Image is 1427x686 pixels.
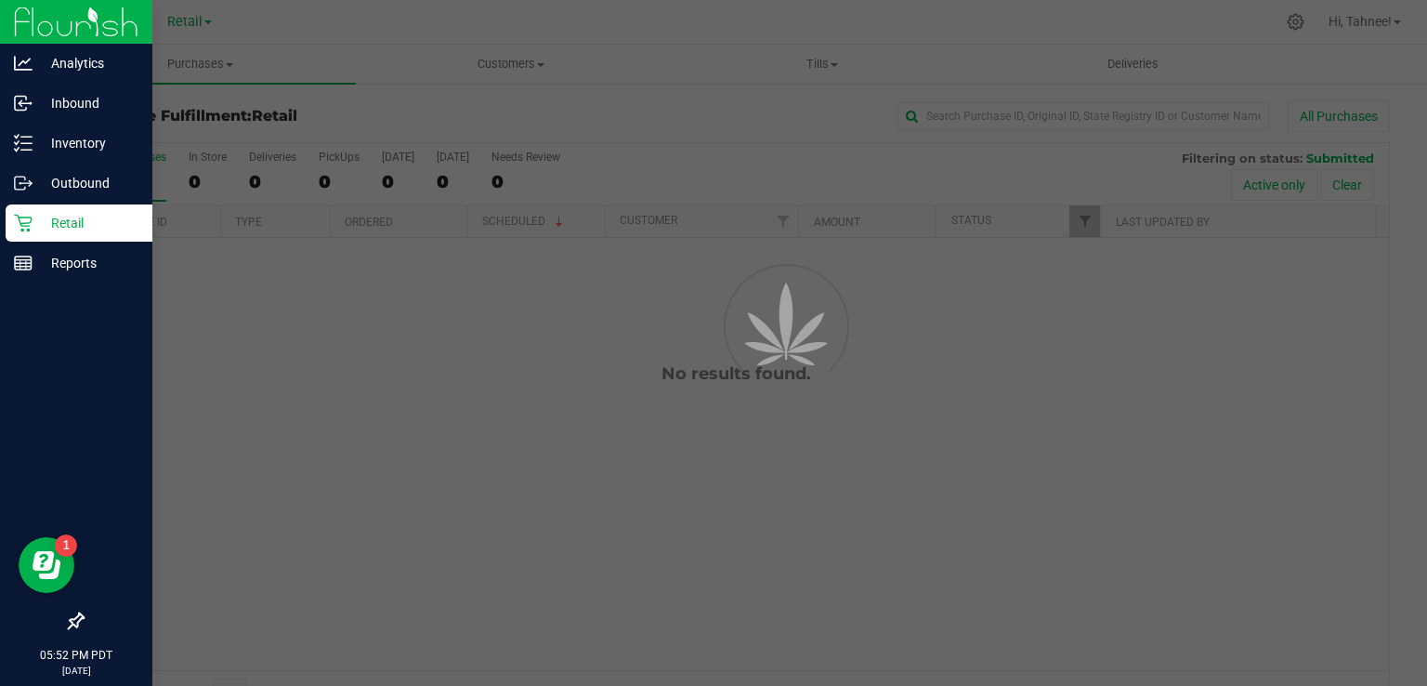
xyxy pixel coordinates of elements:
[14,214,33,232] inline-svg: Retail
[33,212,144,234] p: Retail
[33,132,144,154] p: Inventory
[14,54,33,73] inline-svg: Analytics
[33,52,144,74] p: Analytics
[8,664,144,678] p: [DATE]
[14,94,33,112] inline-svg: Inbound
[33,92,144,114] p: Inbound
[14,174,33,192] inline-svg: Outbound
[8,647,144,664] p: 05:52 PM PDT
[33,252,144,274] p: Reports
[14,254,33,272] inline-svg: Reports
[55,534,77,557] iframe: Resource center unread badge
[33,172,144,194] p: Outbound
[14,134,33,152] inline-svg: Inventory
[19,537,74,593] iframe: Resource center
